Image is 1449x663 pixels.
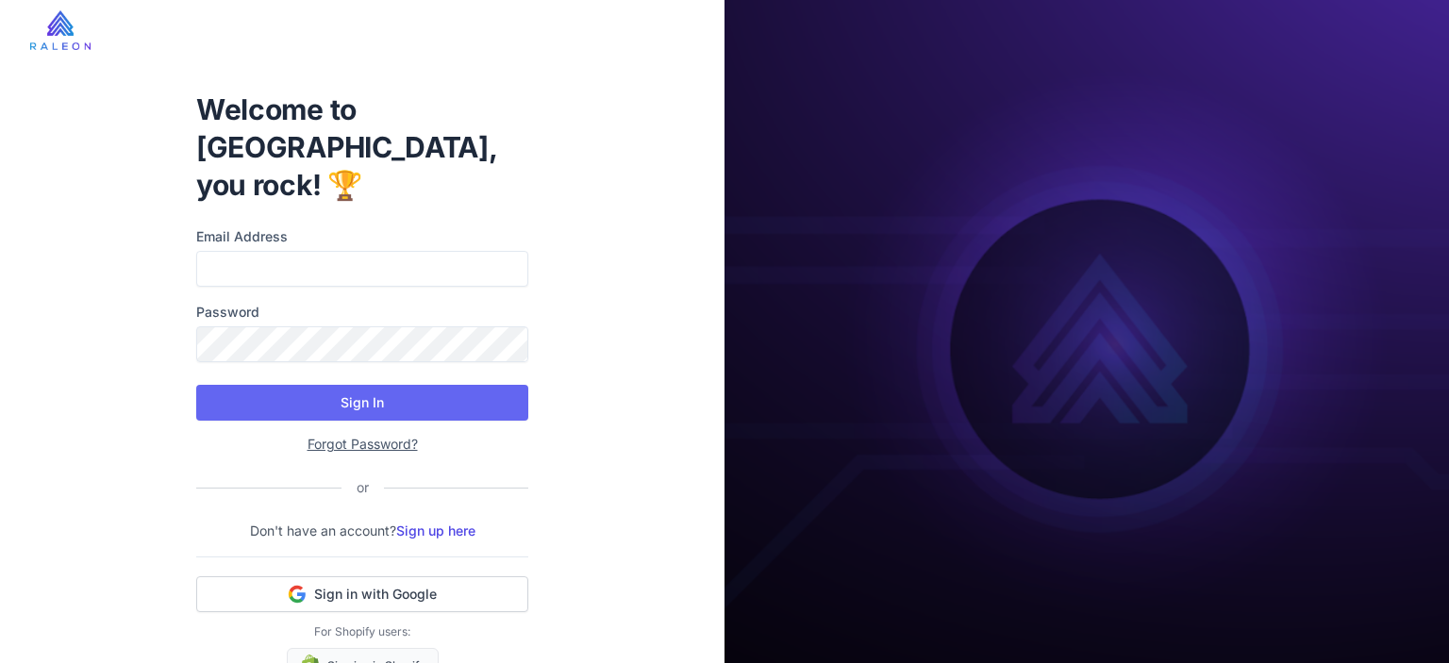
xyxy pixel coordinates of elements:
a: Forgot Password? [308,436,418,452]
a: Sign up here [396,522,475,539]
button: Sign In [196,385,528,421]
img: raleon-logo-whitebg.9aac0268.jpg [30,10,91,50]
h1: Welcome to [GEOGRAPHIC_DATA], you rock! 🏆 [196,91,528,204]
div: or [341,477,384,498]
button: Sign in with Google [196,576,528,612]
span: Sign in with Google [314,585,437,604]
label: Password [196,302,528,323]
p: For Shopify users: [196,623,528,640]
label: Email Address [196,226,528,247]
p: Don't have an account? [196,521,528,541]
